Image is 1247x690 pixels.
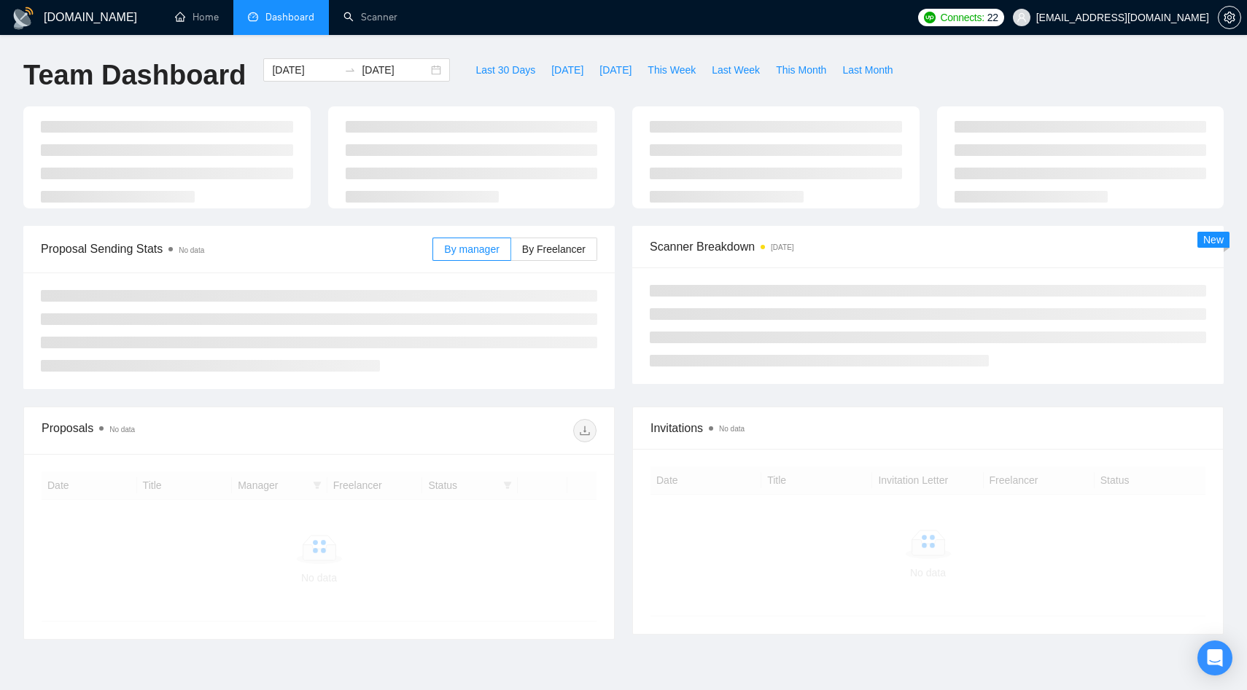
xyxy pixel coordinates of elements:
[109,426,135,434] span: No data
[599,62,632,78] span: [DATE]
[23,58,246,93] h1: Team Dashboard
[467,58,543,82] button: Last 30 Days
[650,238,1206,256] span: Scanner Breakdown
[987,9,998,26] span: 22
[1203,234,1224,246] span: New
[343,11,397,23] a: searchScanner
[12,7,35,30] img: logo
[712,62,760,78] span: Last Week
[650,419,1205,437] span: Invitations
[719,425,745,433] span: No data
[776,62,826,78] span: This Month
[344,64,356,76] span: swap-right
[1218,12,1241,23] a: setting
[1218,6,1241,29] button: setting
[1219,12,1240,23] span: setting
[940,9,984,26] span: Connects:
[834,58,901,82] button: Last Month
[344,64,356,76] span: to
[265,11,314,23] span: Dashboard
[1197,640,1232,675] div: Open Intercom Messenger
[704,58,768,82] button: Last Week
[591,58,640,82] button: [DATE]
[924,12,936,23] img: upwork-logo.png
[362,62,428,78] input: End date
[771,243,793,251] time: [DATE]
[444,243,499,255] span: By manager
[179,246,204,254] span: No data
[543,58,591,82] button: [DATE]
[42,419,319,442] div: Proposals
[272,62,338,78] input: Start date
[768,58,834,82] button: This Month
[41,240,432,258] span: Proposal Sending Stats
[475,62,535,78] span: Last 30 Days
[1017,12,1027,23] span: user
[522,243,586,255] span: By Freelancer
[248,12,258,22] span: dashboard
[648,62,696,78] span: This Week
[842,62,893,78] span: Last Month
[175,11,219,23] a: homeHome
[640,58,704,82] button: This Week
[551,62,583,78] span: [DATE]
